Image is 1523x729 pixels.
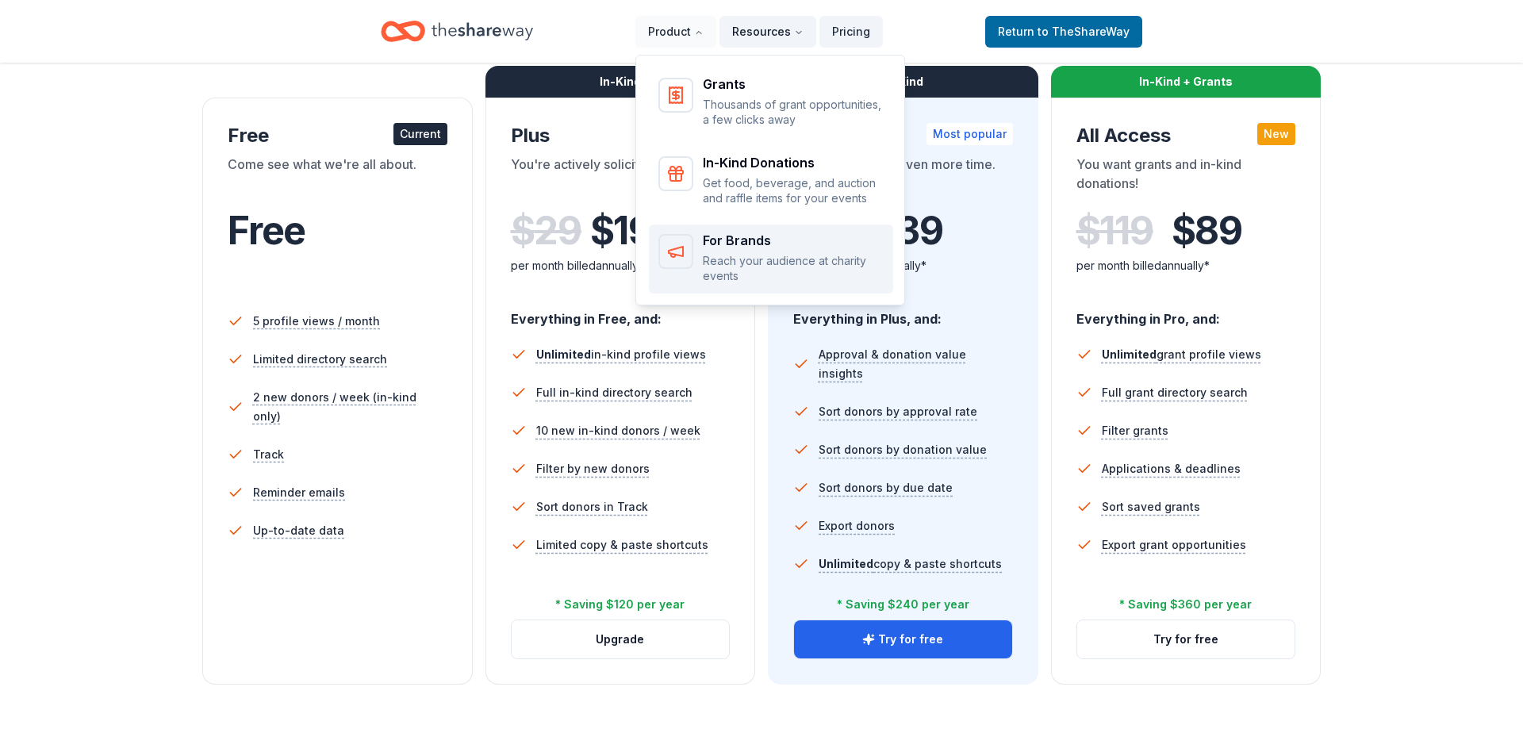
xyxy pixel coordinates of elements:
div: In-Kind [485,66,756,98]
p: Get food, beverage, and auction and raffle items for your events [703,175,884,206]
nav: Main [635,13,883,50]
div: Plus [511,123,731,148]
span: Reminder emails [253,483,345,502]
span: Sort donors by due date [819,478,953,497]
span: Export grant opportunities [1102,535,1246,554]
span: 5 profile views / month [253,312,380,331]
a: For BrandsReach your audience at charity events [649,224,893,294]
div: You're actively soliciting donations. [511,155,731,199]
div: New [1257,123,1295,145]
button: Upgrade [512,620,730,658]
span: Limited copy & paste shortcuts [536,535,708,554]
span: to TheShareWay [1038,25,1130,38]
button: Resources [719,16,816,48]
div: Most popular [926,123,1013,145]
span: Filter by new donors [536,459,650,478]
div: * Saving $120 per year [555,595,685,614]
div: Current [393,123,447,145]
a: GrantsThousands of grant opportunities, a few clicks away [649,68,893,137]
span: Unlimited [1102,347,1157,361]
span: $ 89 [1172,209,1242,253]
span: Free [228,207,305,254]
div: In-Kind + Grants [1051,66,1322,98]
a: In-Kind DonationsGet food, beverage, and auction and raffle items for your events [649,147,893,216]
span: Sort donors by approval rate [819,402,977,421]
a: Home [381,13,533,50]
div: Grants [703,78,884,90]
span: Track [253,445,284,464]
div: All Access [1076,123,1296,148]
span: copy & paste shortcuts [819,557,1002,570]
div: Everything in Pro, and: [1076,296,1296,329]
div: Everything in Plus, and: [793,296,1013,329]
button: Try for free [794,620,1012,658]
a: Pricing [819,16,883,48]
div: * Saving $360 per year [1119,595,1252,614]
span: Unlimited [536,347,591,361]
div: In-Kind Donations [703,156,884,169]
span: Limited directory search [253,350,387,369]
span: $ 19 [590,209,652,253]
span: Full in-kind directory search [536,383,692,402]
div: per month billed annually* [511,256,731,275]
div: per month billed annually* [1076,256,1296,275]
span: Sort saved grants [1102,497,1200,516]
span: Sort donors by donation value [819,440,987,459]
span: in-kind profile views [536,347,706,361]
div: Everything in Free, and: [511,296,731,329]
button: Try for free [1077,620,1295,658]
div: Product [636,56,906,306]
span: Filter grants [1102,421,1168,440]
p: Thousands of grant opportunities, a few clicks away [703,97,884,128]
span: Applications & deadlines [1102,459,1241,478]
span: Full grant directory search [1102,383,1248,402]
span: Approval & donation value insights [819,345,1013,383]
p: Reach your audience at charity events [703,253,884,284]
span: $ 39 [873,209,942,253]
div: For Brands [703,234,884,247]
div: Come see what we're all about. [228,155,447,199]
a: Returnto TheShareWay [985,16,1142,48]
span: Sort donors in Track [536,497,648,516]
div: Free [228,123,447,148]
button: Product [635,16,716,48]
div: * Saving $240 per year [837,595,969,614]
span: Export donors [819,516,895,535]
span: grant profile views [1102,347,1261,361]
span: Return [998,22,1130,41]
span: Unlimited [819,557,873,570]
span: 10 new in-kind donors / week [536,421,700,440]
span: 2 new donors / week (in-kind only) [253,388,447,426]
div: You want grants and in-kind donations! [1076,155,1296,199]
span: Up-to-date data [253,521,344,540]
